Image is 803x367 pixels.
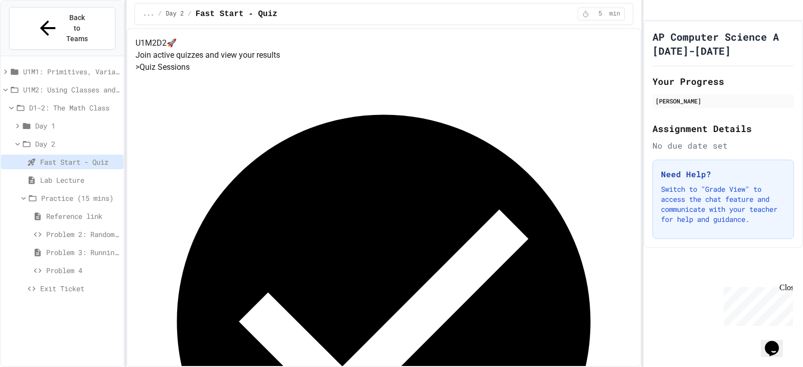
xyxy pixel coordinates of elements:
[4,4,69,64] div: Chat with us now!Close
[23,84,119,95] span: U1M2: Using Classes and Objects
[188,10,191,18] span: /
[652,74,794,88] h2: Your Progress
[652,140,794,152] div: No due date set
[65,13,89,44] span: Back to Teams
[136,61,632,73] h5: > Quiz Sessions
[46,265,119,276] span: Problem 4
[46,211,119,221] span: Reference link
[40,157,119,167] span: Fast Start - Quiz
[46,247,119,258] span: Problem 3: Running programs
[35,120,119,131] span: Day 1
[46,229,119,239] span: Problem 2: Random integer between 25-75
[143,10,154,18] span: ...
[652,30,794,58] h1: AP Computer Science A [DATE]-[DATE]
[761,327,793,357] iframe: chat widget
[655,96,791,105] div: [PERSON_NAME]
[136,37,632,49] h4: U1M2D2 🚀
[29,102,119,113] span: D1-2: The Math Class
[9,7,115,50] button: Back to Teams
[158,10,162,18] span: /
[720,283,793,326] iframe: chat widget
[41,193,119,203] span: Practice (15 mins)
[40,175,119,185] span: Lab Lecture
[609,10,620,18] span: min
[592,10,608,18] span: 5
[40,283,119,294] span: Exit Ticket
[661,184,785,224] p: Switch to "Grade View" to access the chat feature and communicate with your teacher for help and ...
[23,66,119,77] span: U1M1: Primitives, Variables, Basic I/O
[661,168,785,180] h3: Need Help?
[166,10,184,18] span: Day 2
[35,139,119,149] span: Day 2
[195,8,277,20] span: Fast Start - Quiz
[136,49,632,61] p: Join active quizzes and view your results
[652,121,794,136] h2: Assignment Details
